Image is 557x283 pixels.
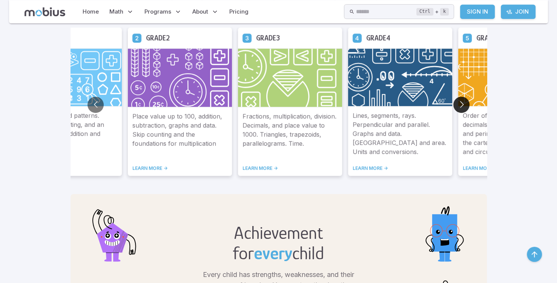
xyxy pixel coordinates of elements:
[353,165,448,171] a: LEARN MORE ->
[109,8,123,16] span: Math
[238,48,342,107] img: Grade 3
[227,3,251,20] a: Pricing
[132,112,227,156] p: Place value up to 100, addition, subtraction, graphs and data. Skip counting and the foundations ...
[353,33,362,42] a: Grade 4
[233,223,324,243] h2: Achievement
[476,32,500,44] h5: Grade 5
[366,32,390,44] h5: Grade 4
[132,165,227,171] a: LEARN MORE ->
[353,111,448,156] p: Lines, segments, rays. Perpendicular and parallel. Graphs and data. [GEOGRAPHIC_DATA] and area. U...
[192,8,208,16] span: About
[22,165,117,171] a: LEARN MORE ->
[416,7,449,16] div: +
[453,97,470,113] button: Go to next slide
[242,33,252,42] a: Grade 3
[80,3,101,20] a: Home
[414,203,475,263] img: rectangle.svg
[128,48,232,107] img: Grade 2
[132,33,141,42] a: Grade 2
[144,8,171,16] span: Programs
[83,203,143,263] img: pentagon.svg
[18,48,122,106] img: Grade 1
[460,5,495,19] a: Sign In
[233,243,324,263] h2: for child
[416,8,433,15] kbd: Ctrl
[242,112,338,156] p: Fractions, multiplication, division. Decimals, and place value to 1000. Triangles, trapezoids, pa...
[146,32,170,44] h5: Grade 2
[254,243,292,263] span: every
[348,48,452,106] img: Grade 4
[501,5,536,19] a: Join
[242,165,338,171] a: LEARN MORE ->
[22,111,117,156] p: Basic shapes and patterns. Numeracy, counting, and an introduction to addition and subtraction.
[256,32,280,44] h5: Grade 3
[463,33,472,42] a: Grade 5
[440,8,449,15] kbd: k
[87,97,104,113] button: Go to previous slide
